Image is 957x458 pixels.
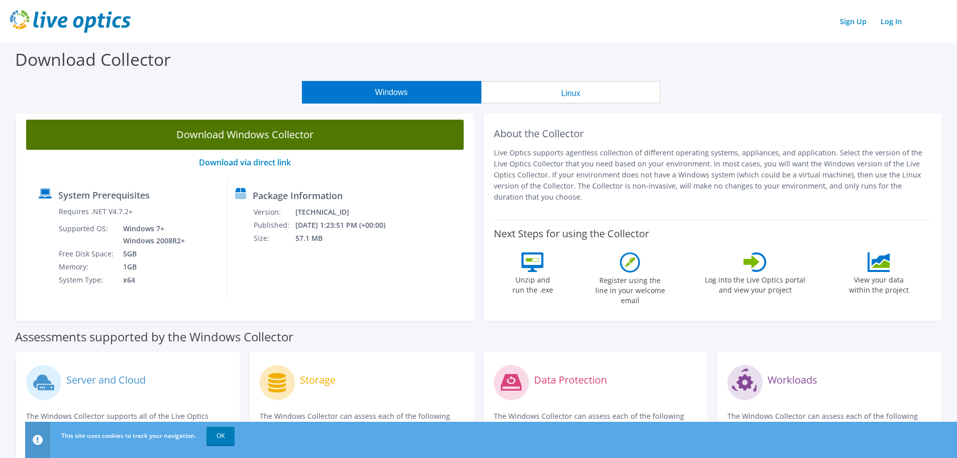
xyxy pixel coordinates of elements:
td: Memory: [58,260,116,273]
td: Version: [253,206,295,219]
td: [DATE] 1:23:51 PM (+00:00) [295,219,399,232]
span: This site uses cookies to track your navigation. [61,431,196,440]
a: OK [206,427,235,445]
a: Download Windows Collector [26,120,464,150]
td: Published: [253,219,295,232]
img: live_optics_svg.svg [10,10,131,33]
td: Windows 7+ Windows 2008R2+ [116,222,187,247]
label: Register using the line in your welcome email [592,272,668,306]
label: Next Steps for using the Collector [494,228,649,240]
button: Linux [481,81,661,104]
p: The Windows Collector supports all of the Live Optics compute and cloud assessments. [26,411,230,433]
td: 5GB [116,247,187,260]
label: View your data within the project [842,272,915,295]
td: Supported OS: [58,222,116,247]
p: The Windows Collector can assess each of the following DPS applications. [494,411,697,433]
label: Requires .NET V4.7.2+ [59,207,133,217]
label: Unzip and run the .exe [509,272,556,295]
label: Log into the Live Optics portal and view your project [704,272,806,295]
td: Size: [253,232,295,245]
label: Package Information [253,191,343,201]
button: Windows [302,81,481,104]
p: The Windows Collector can assess each of the following applications. [727,411,931,433]
label: Server and Cloud [66,375,146,385]
td: x64 [116,273,187,287]
td: [TECHNICAL_ID] [295,206,399,219]
h2: About the Collector [494,128,931,140]
label: Storage [300,375,336,385]
label: System Prerequisites [58,190,150,200]
p: The Windows Collector can assess each of the following storage systems. [260,411,463,433]
td: 57.1 MB [295,232,399,245]
label: Data Protection [534,375,607,385]
label: Download Collector [15,48,171,71]
td: Free Disk Space: [58,247,116,260]
label: Workloads [768,375,817,385]
a: Download via direct link [199,157,291,168]
label: Assessments supported by the Windows Collector [15,332,293,342]
a: Log In [876,14,907,29]
td: 1GB [116,260,187,273]
td: System Type: [58,273,116,287]
p: Live Optics supports agentless collection of different operating systems, appliances, and applica... [494,147,931,203]
a: Sign Up [835,14,872,29]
